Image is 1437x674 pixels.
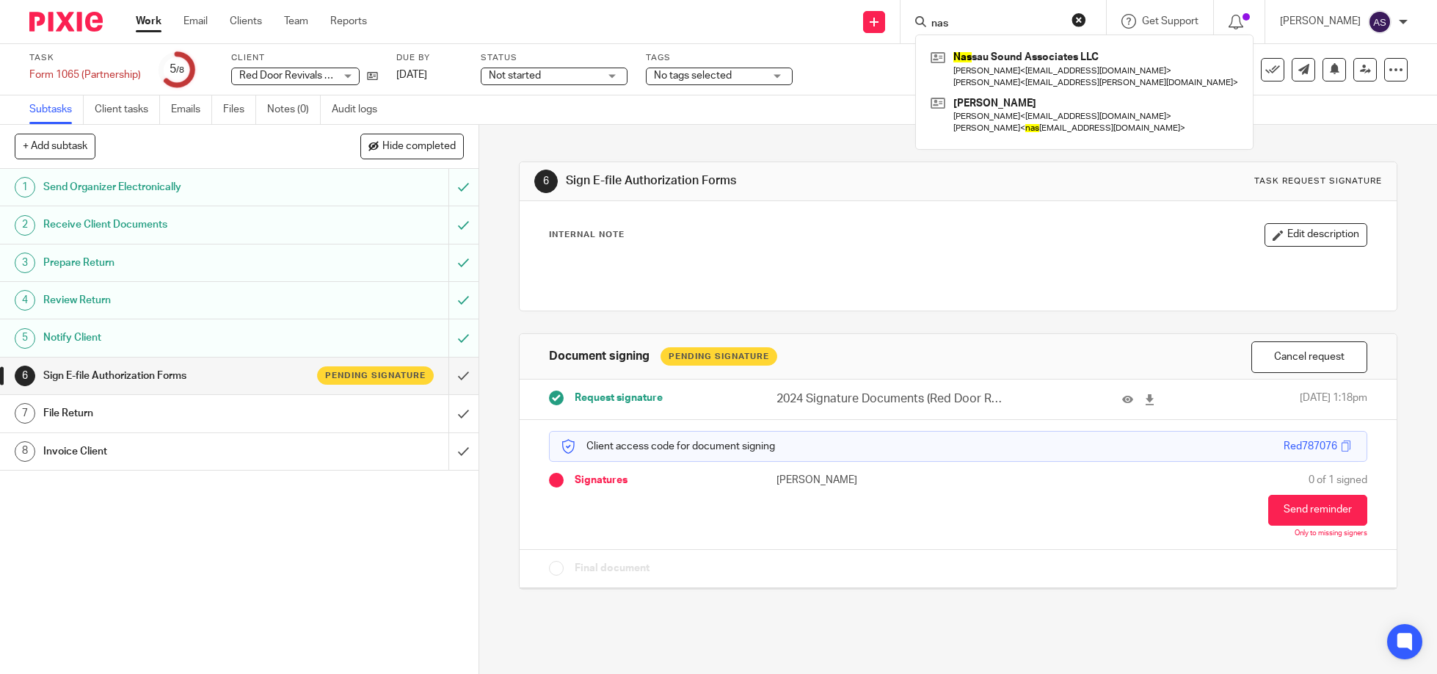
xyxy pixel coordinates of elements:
[382,141,456,153] span: Hide completed
[43,289,304,311] h1: Review Return
[15,215,35,236] div: 2
[1280,14,1361,29] p: [PERSON_NAME]
[43,402,304,424] h1: File Return
[15,328,35,349] div: 5
[43,252,304,274] h1: Prepare Return
[231,52,378,64] label: Client
[549,349,650,364] h1: Document signing
[325,369,426,382] span: Pending signature
[534,170,558,193] div: 6
[1295,529,1367,538] p: Only to missing signers
[396,70,427,80] span: [DATE]
[1284,439,1337,454] div: Red787076
[15,441,35,462] div: 8
[239,70,343,81] span: Red Door Revivals LLC
[332,95,388,124] a: Audit logs
[95,95,160,124] a: Client tasks
[549,229,625,241] p: Internal Note
[1300,391,1367,407] span: [DATE] 1:18pm
[489,70,541,81] span: Not started
[1254,175,1382,187] div: Task request signature
[170,61,184,78] div: 5
[223,95,256,124] a: Files
[396,52,462,64] label: Due by
[43,365,304,387] h1: Sign E-file Authorization Forms
[43,214,304,236] h1: Receive Client Documents
[575,561,650,576] span: Final document
[1309,473,1367,488] span: 0 of 1 signed
[330,14,367,29] a: Reports
[15,134,95,159] button: + Add subtask
[136,14,161,29] a: Work
[183,14,208,29] a: Email
[29,12,103,32] img: Pixie
[29,95,84,124] a: Subtasks
[481,52,627,64] label: Status
[566,173,989,189] h1: Sign E-file Authorization Forms
[15,403,35,424] div: 7
[776,473,958,488] p: [PERSON_NAME]
[15,366,35,386] div: 6
[15,290,35,311] div: 4
[646,52,793,64] label: Tags
[15,177,35,198] div: 1
[360,134,464,159] button: Hide completed
[176,66,184,74] small: /8
[1142,16,1198,26] span: Get Support
[267,95,321,124] a: Notes (0)
[776,391,1003,407] p: 2024 Signature Documents (Red Door Revivals LLC).pdf
[171,95,212,124] a: Emails
[575,473,627,488] span: Signatures
[1268,495,1367,526] button: Send reminder
[230,14,262,29] a: Clients
[29,52,141,64] label: Task
[1072,12,1086,27] button: Clear
[43,441,304,463] h1: Invoice Client
[661,347,777,366] div: Pending Signature
[1251,341,1367,373] button: Cancel request
[43,327,304,349] h1: Notify Client
[1265,223,1367,247] button: Edit description
[43,176,304,198] h1: Send Organizer Electronically
[15,253,35,273] div: 3
[654,70,732,81] span: No tags selected
[575,391,663,405] span: Request signature
[284,14,308,29] a: Team
[930,18,1062,31] input: Search
[561,439,775,454] p: Client access code for document signing
[1368,10,1391,34] img: svg%3E
[29,68,141,82] div: Form 1065 (Partnership)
